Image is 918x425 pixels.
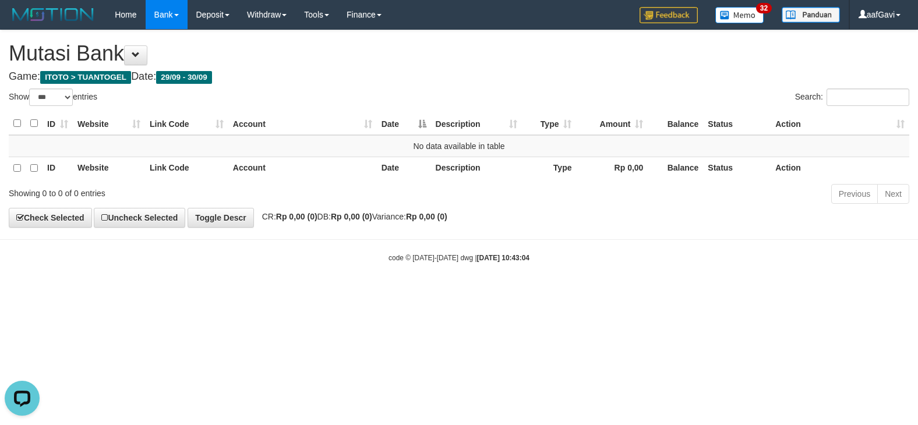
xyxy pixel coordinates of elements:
[43,112,73,135] th: ID: activate to sort column ascending
[431,112,522,135] th: Description: activate to sort column ascending
[145,157,228,179] th: Link Code
[9,183,374,199] div: Showing 0 to 0 of 0 entries
[94,208,185,228] a: Uncheck Selected
[256,212,447,221] span: CR: DB: Variance:
[188,208,254,228] a: Toggle Descr
[9,208,92,228] a: Check Selected
[877,184,909,204] a: Next
[228,112,377,135] th: Account: activate to sort column ascending
[795,88,909,106] label: Search:
[576,112,648,135] th: Amount: activate to sort column ascending
[782,7,840,23] img: panduan.png
[756,3,772,13] span: 32
[73,157,145,179] th: Website
[145,112,228,135] th: Link Code: activate to sort column ascending
[9,71,909,83] h4: Game: Date:
[276,212,317,221] strong: Rp 0,00 (0)
[73,112,145,135] th: Website: activate to sort column ascending
[9,6,97,23] img: MOTION_logo.png
[703,157,771,179] th: Status
[648,157,703,179] th: Balance
[156,71,212,84] span: 29/09 - 30/09
[771,157,909,179] th: Action
[827,88,909,106] input: Search:
[522,112,577,135] th: Type: activate to sort column ascending
[522,157,577,179] th: Type
[703,112,771,135] th: Status
[831,184,878,204] a: Previous
[43,157,73,179] th: ID
[9,42,909,65] h1: Mutasi Bank
[431,157,522,179] th: Description
[40,71,131,84] span: ITOTO > TUANTOGEL
[640,7,698,23] img: Feedback.jpg
[377,112,431,135] th: Date: activate to sort column descending
[228,157,377,179] th: Account
[29,88,73,106] select: Showentries
[9,88,97,106] label: Show entries
[477,254,529,262] strong: [DATE] 10:43:04
[648,112,703,135] th: Balance
[406,212,447,221] strong: Rp 0,00 (0)
[5,5,40,40] button: Open LiveChat chat widget
[389,254,529,262] small: code © [DATE]-[DATE] dwg |
[377,157,431,179] th: Date
[331,212,372,221] strong: Rp 0,00 (0)
[576,157,648,179] th: Rp 0,00
[715,7,764,23] img: Button%20Memo.svg
[9,135,909,157] td: No data available in table
[771,112,909,135] th: Action: activate to sort column ascending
